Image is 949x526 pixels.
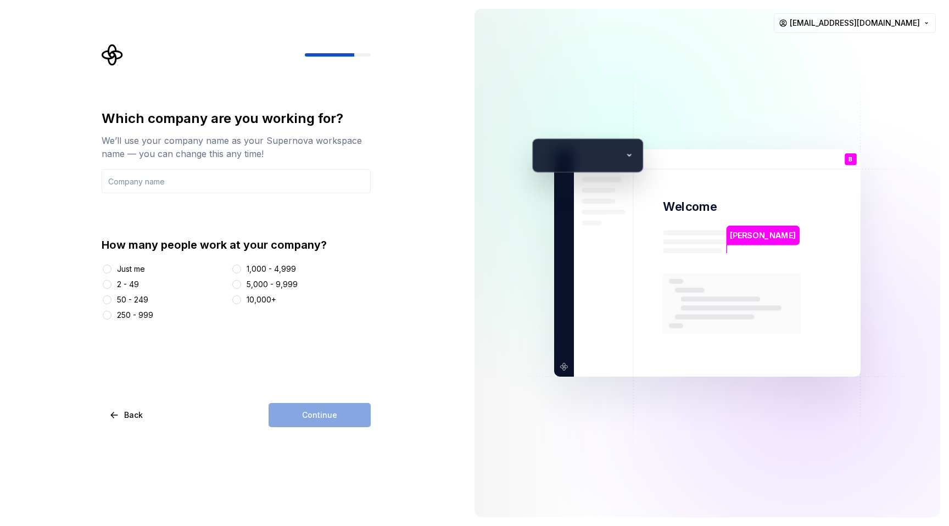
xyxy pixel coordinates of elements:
[102,237,371,253] div: How many people work at your company?
[247,264,296,275] div: 1,000 - 4,999
[102,134,371,160] div: We’ll use your company name as your Supernova workspace name — you can change this any time!
[102,110,371,127] div: Which company are you working for?
[117,279,139,290] div: 2 - 49
[790,18,920,29] span: [EMAIL_ADDRESS][DOMAIN_NAME]
[102,44,124,66] svg: Supernova Logo
[247,279,298,290] div: 5,000 - 9,999
[247,294,276,305] div: 10,000+
[117,310,153,321] div: 250 - 999
[102,403,152,427] button: Back
[663,199,717,215] p: Welcome
[117,294,148,305] div: 50 - 249
[124,410,143,421] span: Back
[730,230,796,242] p: [PERSON_NAME]
[774,13,936,33] button: [EMAIL_ADDRESS][DOMAIN_NAME]
[848,156,852,163] p: B
[117,264,145,275] div: Just me
[102,169,371,193] input: Company name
